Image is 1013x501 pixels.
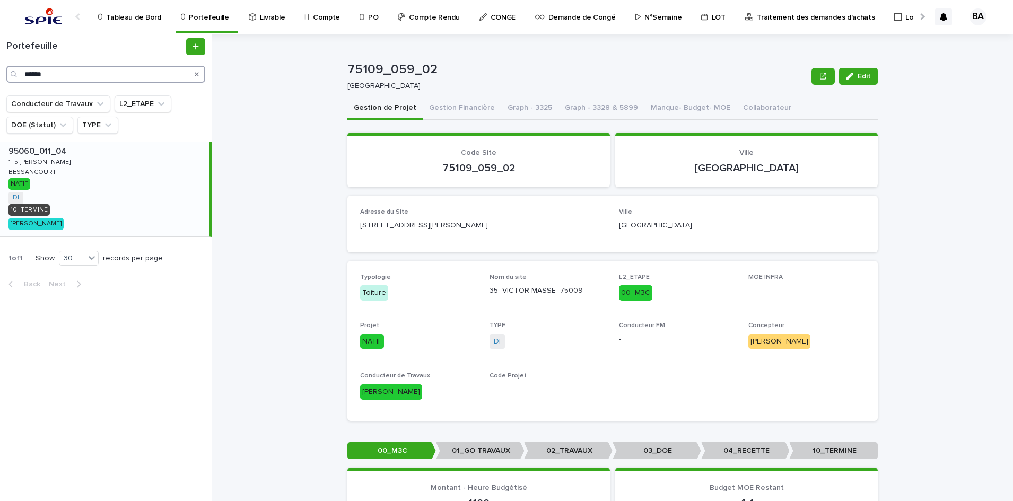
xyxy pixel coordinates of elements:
[748,274,783,280] span: MOE INFRA
[6,117,73,134] button: DOE (Statut)
[619,209,632,215] span: Ville
[360,373,430,379] span: Conducteur de Travaux
[360,162,597,174] p: 75109_059_02
[619,274,650,280] span: L2_ETAPE
[8,156,73,166] p: 1_5 [PERSON_NAME]
[347,442,436,460] p: 00_M3C
[970,8,986,25] div: BA
[360,384,422,400] div: [PERSON_NAME]
[789,442,878,460] p: 10_TERMINE
[103,254,163,263] p: records per page
[490,274,527,280] span: Nom du site
[858,73,871,80] span: Edit
[8,144,68,156] p: 95060_011_04
[431,484,527,491] span: Montant - Heure Budgétisé
[558,98,644,120] button: Graph - 3328 & 5899
[13,194,19,201] a: DI
[748,334,810,349] div: [PERSON_NAME]
[613,442,701,460] p: 03_DOE
[490,322,505,329] span: TYPE
[619,334,736,345] p: -
[628,162,865,174] p: [GEOGRAPHIC_DATA]
[524,442,613,460] p: 02_TRAVAUX
[619,220,865,231] p: [GEOGRAPHIC_DATA]
[461,149,496,156] span: Code Site
[619,285,652,301] div: 00_M3C
[8,204,50,216] div: 10_TERMINE
[501,98,558,120] button: Graph - 3325
[45,279,90,289] button: Next
[839,68,878,85] button: Edit
[436,442,525,460] p: 01_GO TRAVAUX
[644,98,737,120] button: Manque- Budget- MOE
[59,253,85,264] div: 30
[494,336,501,347] a: DI
[748,322,784,329] span: Concepteur
[6,95,110,112] button: Conducteur de Travaux
[115,95,171,112] button: L2_ETAPE
[21,6,65,28] img: svstPd6MQfCT1uX1QGkG
[360,274,391,280] span: Typologie
[737,98,798,120] button: Collaborateur
[360,209,408,215] span: Adresse du Site
[490,285,606,296] p: 35_VICTOR-MASSE_75009
[8,178,30,190] div: NATIF
[347,62,807,77] p: 75109_059_02
[18,280,40,288] span: Back
[347,98,423,120] button: Gestion de Projet
[701,442,790,460] p: 04_RECETTE
[347,82,803,91] p: [GEOGRAPHIC_DATA]
[710,484,784,491] span: Budget MOE Restant
[748,285,865,296] p: -
[360,220,606,231] p: [STREET_ADDRESS][PERSON_NAME]
[49,280,72,288] span: Next
[360,334,384,349] div: NATIF
[8,218,64,230] div: [PERSON_NAME]
[619,322,665,329] span: Conducteur FM
[360,322,379,329] span: Projet
[77,117,118,134] button: TYPE
[8,166,58,176] p: BESSANCOURT
[739,149,754,156] span: Ville
[360,285,388,301] div: Toiture
[490,384,606,395] p: -
[6,41,184,52] h1: Portefeuille
[490,373,527,379] span: Code Projet
[6,66,205,83] input: Search
[36,254,55,263] p: Show
[423,98,501,120] button: Gestion Financière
